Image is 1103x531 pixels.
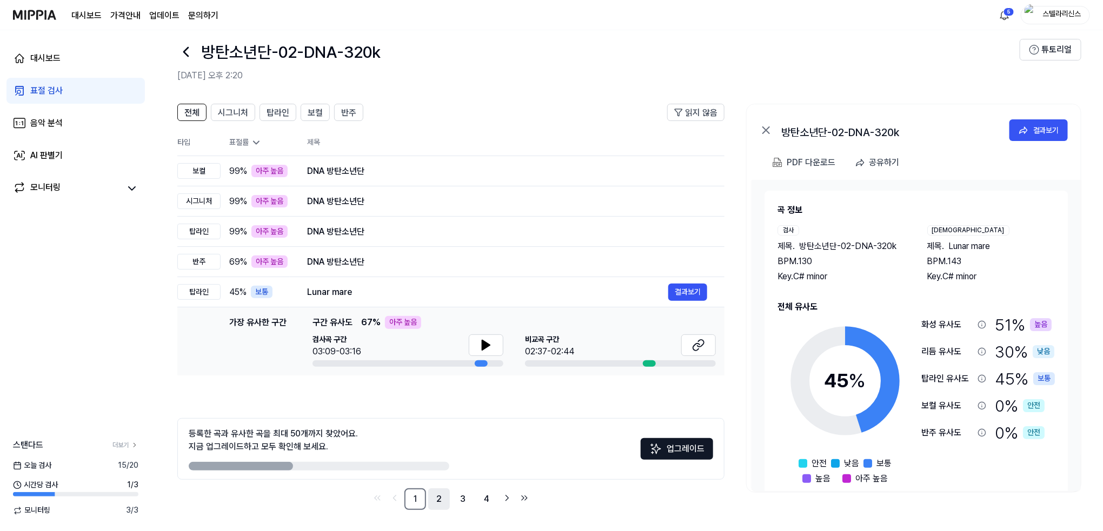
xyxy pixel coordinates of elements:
button: 전체 [177,104,207,121]
img: PDF Download [773,158,782,167]
a: 곡 정보검사제목.방탄소년단-02-DNA-320kBPM.130Key.C# minor[DEMOGRAPHIC_DATA]제목.Lunar mareBPM.143Key.C# minor전체... [752,180,1081,491]
span: 낮음 [844,457,859,470]
span: 검사곡 구간 [313,334,361,345]
a: 대시보드 [6,45,145,71]
a: AI 판별기 [6,143,145,169]
div: 30 % [995,340,1054,363]
h2: 곡 정보 [778,204,1055,217]
span: 읽지 않음 [685,106,717,119]
span: 보컬 [308,106,323,119]
span: 67 % [361,316,381,329]
div: 아주 높음 [385,316,421,329]
a: 문의하기 [188,9,218,22]
div: Key. C# minor [778,270,906,283]
div: 탑라인 [177,284,221,300]
th: 제목 [307,130,725,156]
span: 보통 [876,457,892,470]
span: 15 / 20 [118,460,138,471]
span: Lunar mare [949,240,991,253]
span: 99 % [229,165,247,178]
div: [DEMOGRAPHIC_DATA] [927,225,1009,236]
div: 보컬 유사도 [921,399,973,412]
span: 3 / 3 [126,505,138,516]
nav: pagination [177,488,725,510]
div: 아주 높음 [251,256,288,268]
div: 51 % [995,313,1052,336]
img: profile [1025,4,1038,26]
button: 결과보기 [668,284,707,301]
div: 높음 [1030,318,1052,331]
div: 등록한 곡과 유사한 곡을 최대 50개까지 찾았어요. 지금 업그레이드하고 모두 확인해 보세요. [189,427,358,453]
div: DNA 방탄소년단 [307,225,707,238]
span: 탑라인 [267,106,289,119]
button: 가격안내 [110,9,141,22]
div: 45 [825,366,866,395]
span: 시간당 검사 [13,480,58,490]
span: 99 % [229,195,247,208]
span: 전체 [184,106,200,119]
div: 음악 분석 [30,117,63,130]
a: 1 [404,488,426,510]
div: 안전 [1023,426,1045,439]
div: 안전 [1023,399,1045,412]
button: 결과보기 [1009,119,1068,141]
button: 시그니처 [211,104,255,121]
div: 모니터링 [30,181,61,196]
a: 2 [428,488,450,510]
a: 음악 분석 [6,110,145,136]
div: DNA 방탄소년단 [307,195,707,208]
span: 시그니처 [218,106,248,119]
div: DNA 방탄소년단 [307,256,707,268]
div: 낮음 [1033,345,1054,358]
span: 모니터링 [13,505,50,516]
a: Go to next page [500,490,515,506]
div: 반주 유사도 [921,426,973,439]
button: 보컬 [301,104,330,121]
div: 5 [1004,8,1014,16]
a: 4 [476,488,497,510]
a: 더보기 [112,441,138,450]
button: 공유하기 [850,152,908,173]
div: BPM. 143 [927,255,1055,268]
div: Lunar mare [307,286,668,299]
div: 화성 유사도 [921,318,973,331]
div: 대시보드 [30,52,61,65]
div: 0 % [995,421,1045,444]
a: 업데이트 [149,9,180,22]
th: 타입 [177,130,221,156]
a: 모니터링 [13,181,121,196]
div: 검사 [778,225,799,236]
span: 반주 [341,106,356,119]
a: Go to first page [370,490,385,506]
img: Sparkles [649,442,662,455]
span: 비교곡 구간 [525,334,574,345]
div: 03:09-03:16 [313,345,361,358]
h2: [DATE] 오후 2:20 [177,69,1020,82]
div: 표절 검사 [30,84,63,97]
h1: 방탄소년단-02-DNA-320k [201,41,381,63]
a: Sparkles업그레이드 [641,447,713,458]
div: 0 % [995,394,1045,417]
div: 리듬 유사도 [921,345,973,358]
span: 1 / 3 [127,480,138,490]
span: 방탄소년단-02-DNA-320k [799,240,896,253]
div: PDF 다운로드 [787,156,835,170]
button: 업그레이드 [641,438,713,460]
span: 99 % [229,225,247,238]
span: 안전 [812,457,827,470]
div: 스텔라리신스 [1041,9,1083,21]
button: 튜토리얼 [1020,39,1081,61]
div: 방탄소년단-02-DNA-320k [781,124,998,137]
div: 02:37-02:44 [525,345,574,358]
a: 대시보드 [71,9,102,22]
span: 69 % [229,256,247,268]
span: 제목 . [778,240,795,253]
span: 45 % [229,286,247,299]
button: 알림5 [996,6,1013,24]
div: 결과보기 [1033,124,1059,136]
span: 오늘 검사 [13,460,51,471]
div: 아주 높음 [251,195,288,208]
div: 보통 [251,286,273,299]
span: 제목 . [927,240,945,253]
